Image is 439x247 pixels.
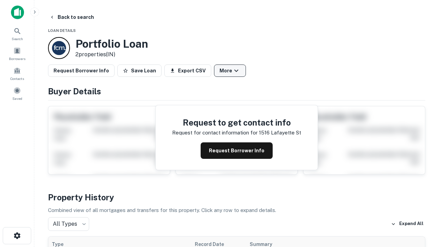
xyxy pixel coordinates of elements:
button: Expand All [389,219,425,229]
a: Borrowers [2,44,32,63]
button: More [214,64,246,77]
span: Search [12,36,23,42]
p: Combined view of all mortgages and transfers for this property. Click any row to expand details. [48,206,425,214]
button: Back to search [47,11,97,23]
p: Request for contact information for [172,129,258,137]
span: Loan Details [48,28,76,33]
h3: Portfolio Loan [75,37,148,50]
span: Contacts [10,76,24,81]
span: Saved [12,96,22,101]
h4: Property History [48,191,425,203]
button: Request Borrower Info [48,64,115,77]
p: 2 properties (IN) [75,50,148,59]
div: All Types [48,217,89,231]
iframe: Chat Widget [405,192,439,225]
button: Request Borrower Info [201,142,273,159]
a: Search [2,24,32,43]
img: capitalize-icon.png [11,5,24,19]
h4: Request to get contact info [172,116,301,129]
span: Borrowers [9,56,25,61]
a: Saved [2,84,32,103]
h4: Buyer Details [48,85,425,97]
p: 1516 lafayette st [259,129,301,137]
a: Contacts [2,64,32,83]
button: Export CSV [164,64,211,77]
button: Save Loan [117,64,162,77]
